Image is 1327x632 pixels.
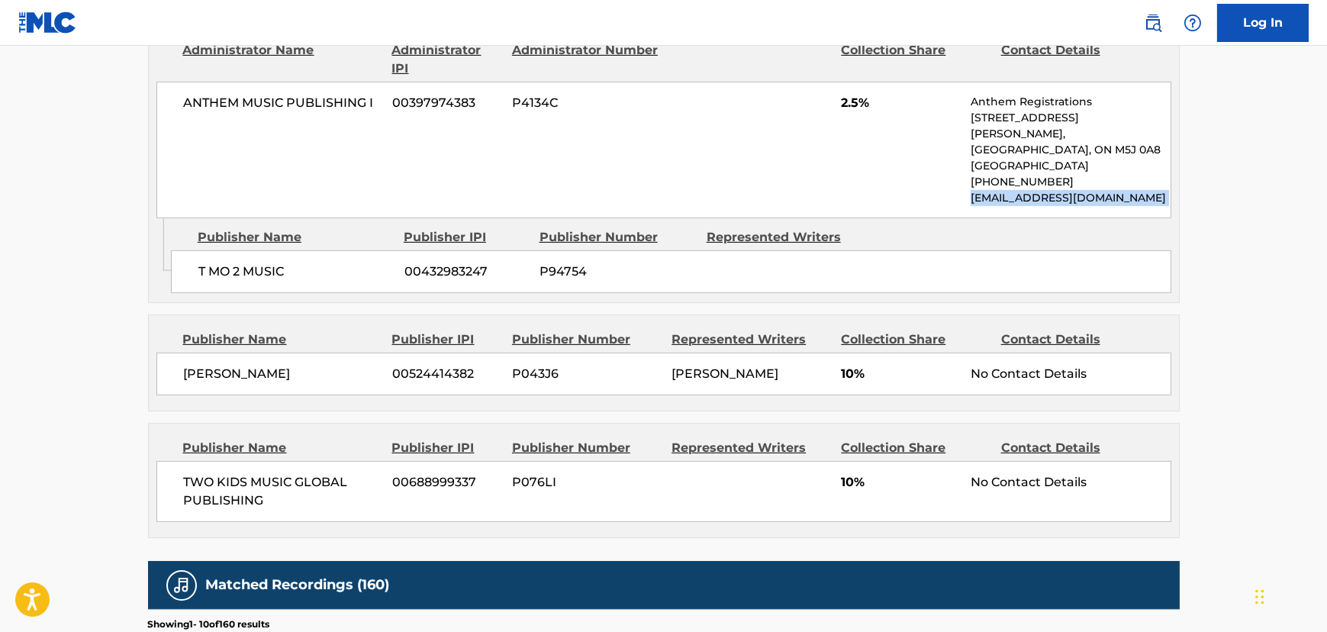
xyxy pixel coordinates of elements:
[512,365,660,383] span: P043J6
[1255,574,1264,620] div: Drag
[971,110,1170,142] p: [STREET_ADDRESS][PERSON_NAME],
[184,473,382,510] span: TWO KIDS MUSIC GLOBAL PUBLISHING
[198,263,393,281] span: T MO 2 MUSIC
[841,473,959,492] span: 10%
[1001,439,1149,457] div: Contact Details
[971,158,1170,174] p: [GEOGRAPHIC_DATA]
[392,331,501,349] div: Publisher IPI
[971,365,1170,383] div: No Contact Details
[1177,8,1208,38] div: Help
[392,94,501,112] span: 00397974383
[841,331,989,349] div: Collection Share
[184,94,382,112] span: ANTHEM MUSIC PUBLISHING I
[672,439,829,457] div: Represented Writers
[512,41,660,78] div: Administrator Number
[1217,4,1309,42] a: Log In
[512,439,660,457] div: Publisher Number
[392,365,501,383] span: 00524414382
[971,94,1170,110] p: Anthem Registrations
[1251,559,1327,632] iframe: Chat Widget
[392,439,501,457] div: Publisher IPI
[183,41,381,78] div: Administrator Name
[1001,41,1149,78] div: Contact Details
[183,331,381,349] div: Publisher Name
[198,228,392,247] div: Publisher Name
[841,365,959,383] span: 10%
[841,439,989,457] div: Collection Share
[148,617,270,631] p: Showing 1 - 10 of 160 results
[971,174,1170,190] p: [PHONE_NUMBER]
[183,439,381,457] div: Publisher Name
[392,41,501,78] div: Administrator IPI
[1144,14,1162,32] img: search
[707,228,862,247] div: Represented Writers
[512,473,660,492] span: P076LI
[404,263,528,281] span: 00432983247
[1184,14,1202,32] img: help
[1138,8,1168,38] a: Public Search
[18,11,77,34] img: MLC Logo
[971,142,1170,158] p: [GEOGRAPHIC_DATA], ON M5J 0A8
[404,228,528,247] div: Publisher IPI
[672,366,778,381] span: [PERSON_NAME]
[971,190,1170,206] p: [EMAIL_ADDRESS][DOMAIN_NAME]
[841,94,959,112] span: 2.5%
[539,228,695,247] div: Publisher Number
[206,576,390,594] h5: Matched Recordings (160)
[971,473,1170,492] div: No Contact Details
[1001,331,1149,349] div: Contact Details
[672,331,829,349] div: Represented Writers
[841,41,989,78] div: Collection Share
[172,576,191,595] img: Matched Recordings
[392,473,501,492] span: 00688999337
[512,331,660,349] div: Publisher Number
[512,94,660,112] span: P4134C
[184,365,382,383] span: [PERSON_NAME]
[539,263,695,281] span: P94754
